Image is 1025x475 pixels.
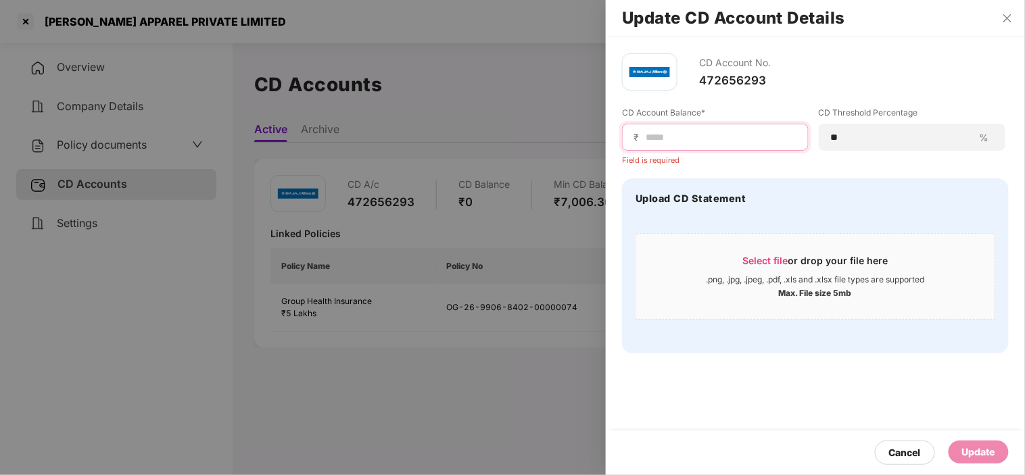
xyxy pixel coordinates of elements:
[1002,13,1013,24] span: close
[622,151,809,165] div: Field is required
[699,53,771,73] div: CD Account No.
[629,59,670,85] img: bajaj.png
[634,131,644,144] span: ₹
[743,254,888,274] div: or drop your file here
[707,274,925,285] div: .png, .jpg, .jpeg, .pdf, .xls and .xlsx file types are supported
[889,445,921,460] div: Cancel
[819,107,1005,124] label: CD Threshold Percentage
[974,131,995,144] span: %
[998,12,1017,24] button: Close
[743,255,788,266] span: Select file
[699,73,771,88] div: 472656293
[962,445,995,459] div: Update
[636,192,746,205] h4: Upload CD Statement
[779,285,852,299] div: Max. File size 5mb
[636,244,995,309] span: Select fileor drop your file here.png, .jpg, .jpeg, .pdf, .xls and .xlsx file types are supported...
[622,11,1009,26] h2: Update CD Account Details
[622,107,809,124] label: CD Account Balance*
